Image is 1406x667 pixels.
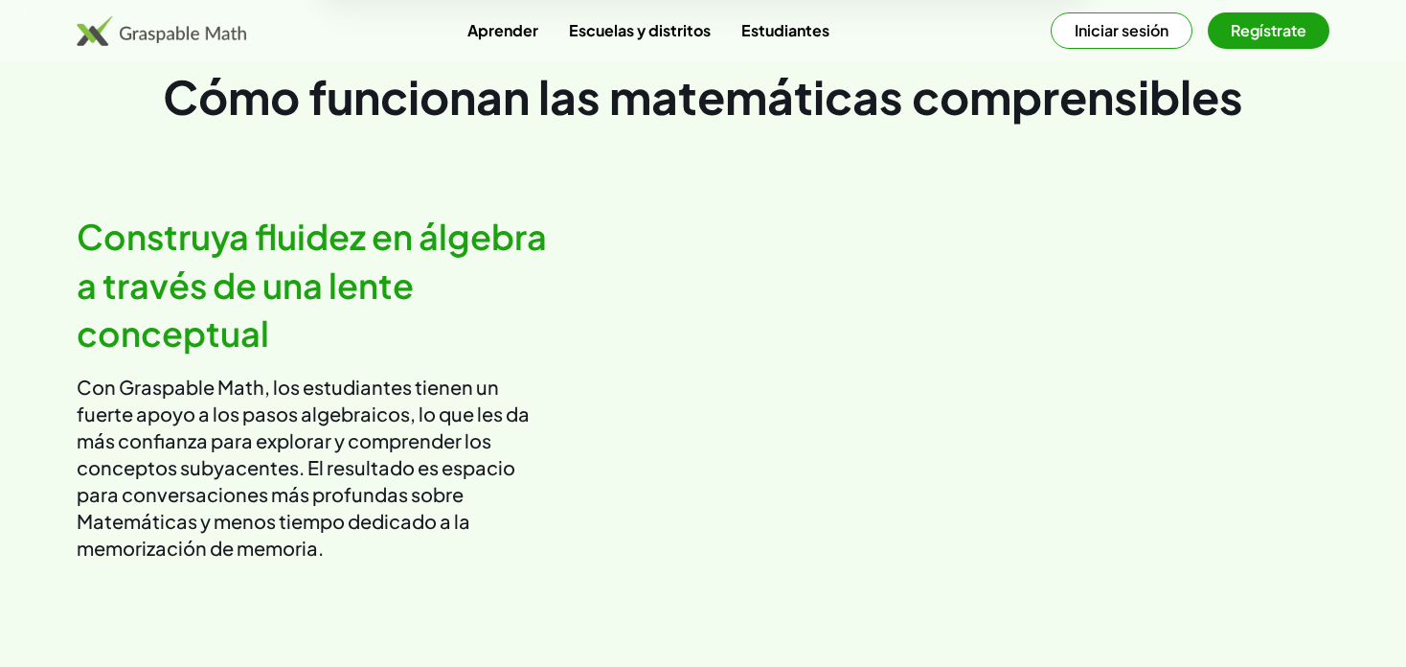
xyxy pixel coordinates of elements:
[1051,12,1192,49] button: Iniciar sesión
[554,12,726,48] a: Escuelas y distritos
[77,374,556,562] p: Con Graspable Math, los estudiantes tienen un fuerte apoyo a los pasos algebraicos, lo que les da...
[452,12,554,48] a: Aprender
[1208,12,1329,49] button: Regístrate
[726,12,845,48] a: Estudiantes
[77,64,1329,128] div: Cómo funcionan las matemáticas comprensibles
[77,213,556,357] h2: Construya fluidez en álgebra a través de una lente conceptual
